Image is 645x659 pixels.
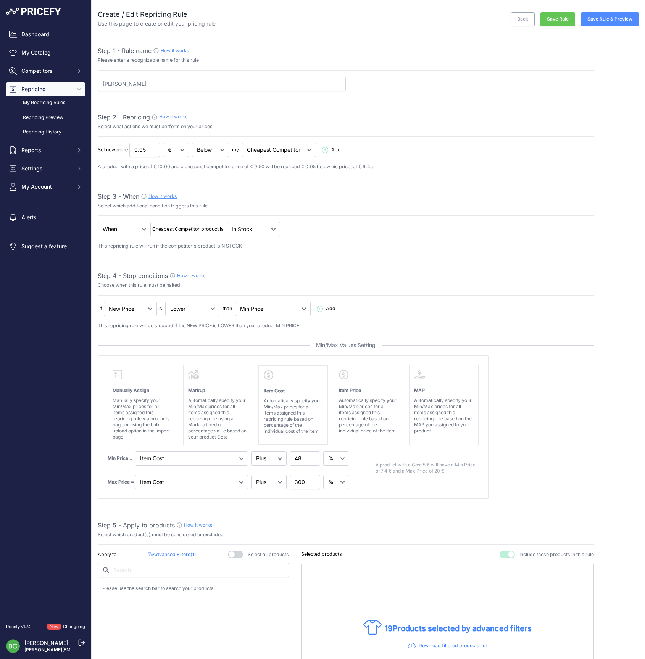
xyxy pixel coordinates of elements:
span: Select all products [248,551,289,558]
p: Select which product(s) must be considered or excluded [98,531,224,538]
a: How it works [148,193,177,199]
p: Automatically specify your Min/Max prices for all items assigned this repricing rule based on the... [414,397,474,434]
a: Suggest a feature [6,239,85,253]
p: my [232,146,239,154]
a: [PERSON_NAME] [24,640,68,646]
p: Manually specify your Min/Max prices for all items assigned this repricing rule via products page... [113,397,172,440]
p: A product with a price of € 10.00 and a cheapest competitor price of € 9.50 will be repriced € 0.... [98,163,594,170]
button: Competitors [6,64,85,78]
a: [PERSON_NAME][EMAIL_ADDRESS][DOMAIN_NAME][PERSON_NAME] [24,647,180,653]
p: Choose when this rule must be halted [98,282,594,289]
span: 19 [385,624,393,633]
span: Competitors [21,67,71,75]
p: Select what actions we must perform on your prices [98,123,594,130]
p: Please enter a recognizable name for this rule [98,57,594,64]
p: Automatically specify your Min/Max prices for all items assigned this repricing rule based on per... [339,397,398,434]
input: 1 [129,143,160,157]
span: Step 5 - Apply to products [98,521,175,529]
button: Save Rule & Preview [581,12,639,26]
button: My Account [6,180,85,194]
strong: Manually Assign [113,387,149,393]
strong: Item Price [339,387,361,393]
input: 1% Below my cheapest competitor [98,77,346,91]
p: This repricing rule will run if the competitor's product is [98,243,594,250]
p: Advanced Filters [148,551,196,558]
a: Changelog [63,624,85,629]
p: Download filtered products list [419,642,487,649]
strong: Item Cost [264,388,285,394]
p: Use this page to create or edit your pricing rule [98,20,216,27]
strong: Min Price = [108,455,132,461]
p: Select which additional condition triggers this rule [98,203,594,210]
span: IN STOCK [220,243,242,249]
button: Repricing [6,82,85,96]
a: Repricing Preview [6,111,85,124]
span: Repricing [21,85,71,93]
span: Step 2 - Repricing [98,113,150,121]
p: A product with a Cost 5 € will have a Min Price of 7.4 € and a Max Price of 20 €. [376,462,479,474]
input: 1 [290,451,320,466]
input: 1 [290,475,320,489]
span: Step 4 - Stop conditions [98,272,168,280]
p: Cheapest Competitor [152,226,200,233]
span: Include these products in this rule [519,551,594,558]
img: Pricefy Logo [6,8,61,15]
input: Search [98,563,289,577]
p: Please use the search bar to search your products. [102,585,284,592]
p: Products selected by advanced filters [385,623,532,634]
span: My Account [21,183,71,191]
h2: Create / Edit Repricing Rule [98,9,216,20]
button: Save Rule [540,12,575,26]
span: Reports [21,146,71,154]
a: Repricing History [6,125,85,139]
a: Dashboard [6,27,85,41]
a: My Repricing Rules [6,96,85,109]
p: Automatically specify your Min/Max prices for all items assigned this repricing rule based on per... [264,398,322,434]
a: Alerts [6,211,85,224]
a: How it works [159,114,187,119]
p: Selected products [301,551,342,558]
p: Set new price [98,146,128,154]
button: Settings [6,162,85,175]
strong: MAP [414,387,425,393]
a: How it works [184,522,212,528]
p: This repricing rule will be stopped if the NEW PRICE is LOWER than your product MIN PRICE [98,322,594,329]
span: Add [326,305,335,312]
p: is [158,305,162,312]
strong: Max Price = [108,479,134,485]
p: Apply to [98,551,116,558]
p: than [223,305,232,312]
div: Pricefy v1.7.2 [6,624,32,630]
p: If [99,305,102,312]
span: New [47,624,61,630]
p: Automatically specify your Min/Max prices for all items assigned this repricing rule using a Mark... [188,397,248,440]
span: Add [331,146,341,154]
a: My Catalog [6,46,85,59]
a: How it works [161,48,189,53]
p: product is [201,226,224,233]
span: 1 [192,551,194,557]
a: How it works [177,273,205,278]
span: Min/Max Values Setting [310,341,382,349]
span: ( ) [190,551,196,557]
span: Step 3 - When [98,193,139,200]
span: Settings [21,165,71,172]
button: Reports [6,143,85,157]
nav: Sidebar [6,27,85,614]
span: Step 1 - Rule name [98,47,152,55]
strong: Markup [188,387,205,393]
a: Back [511,12,535,26]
